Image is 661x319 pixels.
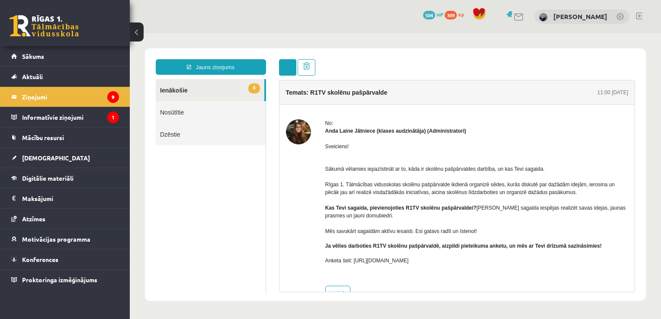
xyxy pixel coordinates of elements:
a: Atzīmes [11,209,119,229]
span: Mācību resursi [22,134,64,141]
span: Konferences [22,255,58,263]
img: Gustavs Siliņš [539,13,548,22]
span: 504 [423,11,435,19]
a: Aktuāli [11,67,119,86]
a: Proktoringa izmēģinājums [11,270,119,290]
span: 309 [445,11,457,19]
a: Jauns ziņojums [26,26,136,41]
a: Digitālie materiāli [11,168,119,188]
div: 11:00 [DATE] [468,55,498,63]
span: 8 [119,50,130,60]
a: Dzēstie [26,90,136,112]
span: Sākums [22,52,44,60]
div: No: [196,86,499,94]
legend: Informatīvie ziņojumi [22,107,119,127]
span: Digitālie materiāli [22,174,74,182]
span: Motivācijas programma [22,235,90,243]
a: Rīgas 1. Tālmācības vidusskola [10,15,79,37]
span: [DEMOGRAPHIC_DATA] [22,154,90,162]
span: Proktoringa izmēģinājums [22,276,97,284]
a: Konferences [11,249,119,269]
b: Ja vēlies darboties R1TV skolēnu pašpārvaldē, aizpildi pieteikuma anketu, un mēs ar Tevi drīzumā ... [196,210,472,216]
a: Sākums [11,46,119,66]
span: Atzīmes [22,215,45,223]
h4: Temats: R1TV skolēnu pašpārvalde [156,56,258,63]
a: Motivācijas programma [11,229,119,249]
a: Nosūtītie [26,68,136,90]
a: [DEMOGRAPHIC_DATA] [11,148,119,168]
a: 504 mP [423,11,443,18]
a: Maksājumi [11,188,119,208]
legend: Ziņojumi [22,87,119,107]
p: Sākumā vēlamies iepazīstināt ar to, kāda ir skolēnu pašpārvaldes darbība, un kas Tevi sagaida. Rī... [196,124,499,202]
a: 309 xp [445,11,468,18]
strong: Kas Tevi sagaida, pievienojoties R1TV skolēnu pašpārvaldei? [196,172,347,178]
a: Atbildēt [196,252,221,268]
p: Anketa šeit: [URL][DOMAIN_NAME] [196,223,499,231]
span: xp [458,11,464,18]
span: mP [436,11,443,18]
span: Aktuāli [22,73,43,80]
a: Informatīvie ziņojumi1 [11,107,119,127]
strong: Anda Laine Jātniece (klases audzinātāja) (Administratori) [196,95,337,101]
a: Ziņojumi9 [11,87,119,107]
a: 8Ienākošie [26,46,135,68]
a: [PERSON_NAME] [553,12,607,21]
p: Sveiciens! [196,109,499,117]
legend: Maksājumi [22,188,119,208]
img: Anda Laine Jātniece (klases audzinātāja) [156,86,181,111]
i: 9 [107,91,119,103]
i: 1 [107,112,119,123]
a: Mācību resursi [11,128,119,147]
